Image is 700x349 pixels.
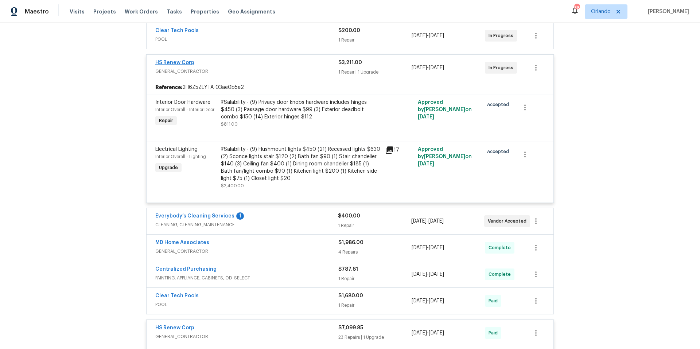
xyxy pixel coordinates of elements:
span: [DATE] [412,33,427,38]
div: 17 [385,146,413,154]
a: Everybody’s Cleaning Services [155,213,234,219]
span: [DATE] [418,114,434,119]
span: [DATE] [428,219,444,224]
div: 1 [236,212,244,220]
span: Work Orders [125,8,158,15]
span: Repair [156,117,176,124]
span: - [412,297,444,305]
span: POOL [155,301,338,308]
span: $2,400.00 [221,184,244,188]
span: [DATE] [429,245,444,250]
span: - [412,244,444,251]
div: 23 Repairs | 1 Upgrade [338,334,412,341]
span: Approved by [PERSON_NAME] on [418,100,472,119]
span: Paid [489,329,501,337]
span: Orlando [591,8,611,15]
span: POOL [155,36,338,43]
a: HS Renew Corp [155,60,194,65]
span: $200.00 [338,28,360,33]
div: 38 [574,4,579,12]
span: $811.00 [221,122,238,126]
div: #Salability - (9) Flushmount lights $450 (21) Recessed lights $630 (2) Sconce lights stair $120 (... [221,146,381,182]
span: Upgrade [156,164,181,171]
div: 2H6Z5ZEYTA-03ae0b5e2 [147,81,553,94]
span: Accepted [487,101,512,108]
span: - [412,271,444,278]
span: $7,099.85 [338,325,363,330]
span: [DATE] [411,219,427,224]
span: [DATE] [429,298,444,303]
div: #Salability - (9) Privacy door knobs hardware includes hinges $450 (3) Passage door hardware $99 ... [221,99,381,121]
span: Complete [489,271,514,278]
span: CLEANING, CLEANING_MAINTENANCE [155,221,338,228]
span: [DATE] [412,65,427,70]
span: - [412,329,444,337]
span: $1,680.00 [338,293,363,298]
span: Approved by [PERSON_NAME] on [418,147,472,166]
span: [DATE] [429,33,444,38]
div: 1 Repair [338,222,411,229]
span: [DATE] [412,245,427,250]
span: Tasks [167,9,182,14]
span: [DATE] [412,298,427,303]
span: Visits [70,8,85,15]
div: 1 Repair [338,302,412,309]
span: GENERAL_CONTRACTOR [155,68,338,75]
a: Centralized Purchasing [155,267,217,272]
span: [DATE] [429,272,444,277]
a: HS Renew Corp [155,325,194,330]
span: - [412,64,444,71]
span: Interior Door Hardware [155,100,210,105]
span: Geo Assignments [228,8,275,15]
span: - [412,32,444,39]
div: 1 Repair [338,275,412,282]
span: [DATE] [429,65,444,70]
span: Interior Overall - Lighting [155,154,206,159]
span: Projects [93,8,116,15]
span: GENERAL_CONTRACTOR [155,248,338,255]
a: MD Home Associates [155,240,209,245]
span: $1,986.00 [338,240,363,245]
span: [DATE] [412,330,427,336]
span: Properties [191,8,219,15]
b: Reference: [155,84,182,91]
span: $400.00 [338,213,360,219]
div: 4 Repairs [338,248,412,256]
span: Maestro [25,8,49,15]
span: Complete [489,244,514,251]
span: PAINTING, APPLIANCE, CABINETS, OD_SELECT [155,274,338,282]
span: In Progress [489,64,516,71]
div: 1 Repair | 1 Upgrade [338,68,412,76]
span: Accepted [487,148,512,155]
span: $787.81 [338,267,358,272]
span: [DATE] [418,161,434,166]
span: Interior Overall - Interior Door [155,107,214,112]
span: Vendor Accepted [488,217,529,225]
a: Clear Tech Pools [155,293,199,298]
span: In Progress [489,32,516,39]
span: Paid [489,297,501,305]
span: - [411,217,444,225]
span: [DATE] [429,330,444,336]
span: GENERAL_CONTRACTOR [155,333,338,340]
span: [PERSON_NAME] [645,8,689,15]
span: [DATE] [412,272,427,277]
a: Clear Tech Pools [155,28,199,33]
span: Electrical Lighting [155,147,198,152]
div: 1 Repair [338,36,412,44]
span: $3,211.00 [338,60,362,65]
